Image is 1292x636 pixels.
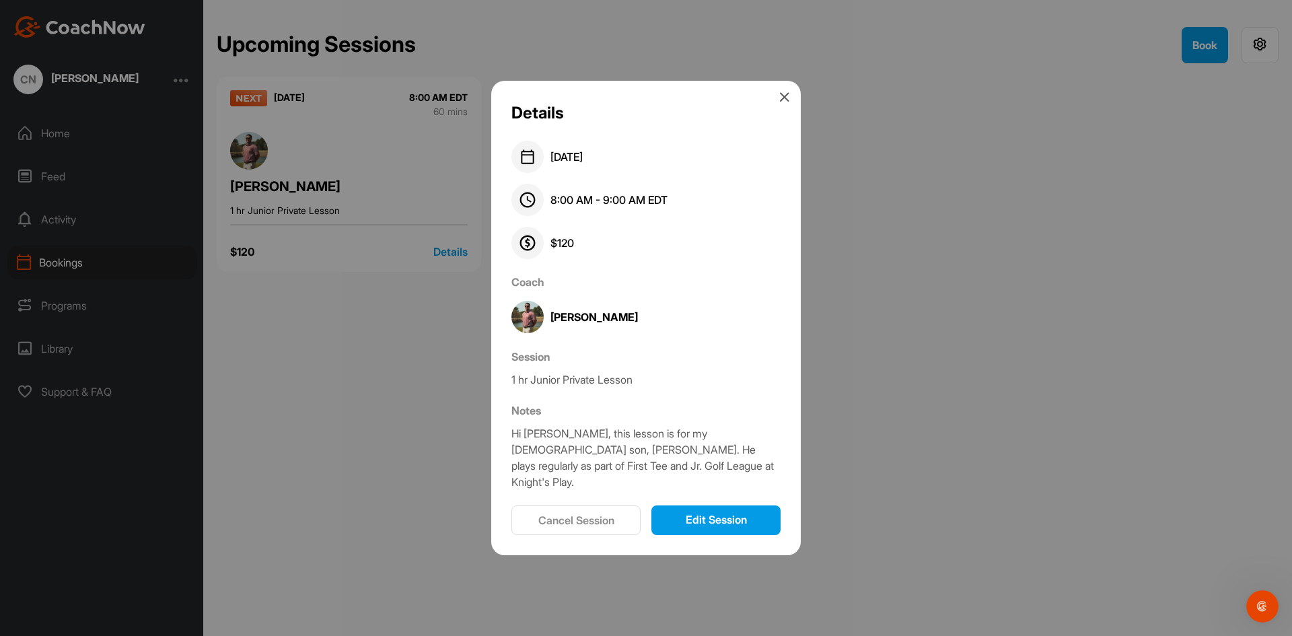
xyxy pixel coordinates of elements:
img: time [511,184,536,208]
img: date [511,141,536,165]
div: [PERSON_NAME] [550,301,638,333]
div: 1 hr Junior Private Lesson [511,372,781,388]
div: $ 120 [550,227,574,259]
button: Cancel Session [511,505,641,535]
div: Notes [511,402,781,419]
button: Edit Session [651,505,781,535]
div: 8:00 AM - 9:00 AM EDT [550,184,668,216]
div: Coach [511,274,781,290]
div: Hi [PERSON_NAME], this lesson is for my [DEMOGRAPHIC_DATA] son, [PERSON_NAME]. He plays regularly... [511,425,781,490]
iframe: Intercom live chat [1246,590,1279,623]
img: coach [511,301,544,333]
img: price [511,227,536,251]
div: Details [511,101,564,125]
div: [DATE] [550,141,583,173]
div: Session [511,349,781,365]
